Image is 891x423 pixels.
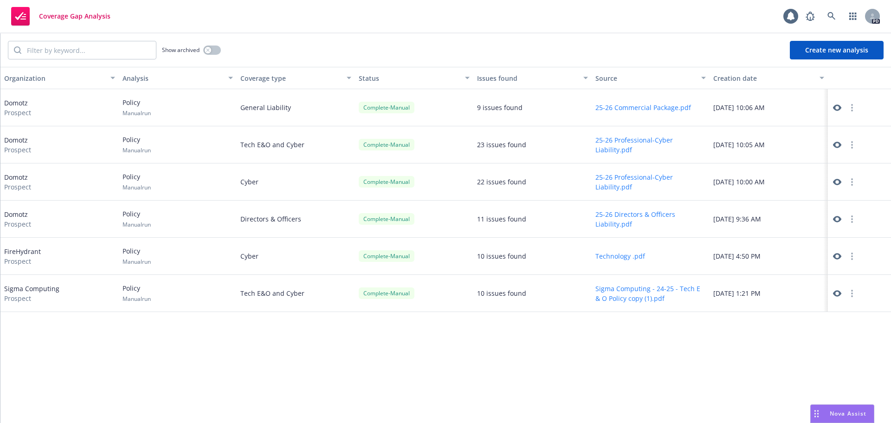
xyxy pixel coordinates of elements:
div: Domotz [4,135,31,155]
div: Creation date [713,73,814,83]
div: Organization [4,73,105,83]
div: Status [359,73,459,83]
div: [DATE] 4:50 PM [710,238,828,275]
div: 22 issues found [477,177,526,187]
div: Policy [123,98,151,117]
div: Cyber [237,163,355,201]
div: Tech E&O and Cyber [237,275,355,312]
div: Policy [123,172,151,191]
button: Status [355,67,473,89]
div: Directors & Officers [237,201,355,238]
div: 23 issues found [477,140,526,150]
button: 25-26 Professional-Cyber Liability.pdf [595,135,706,155]
span: Show archived [162,46,200,54]
div: Tech E&O and Cyber [237,126,355,163]
button: Sigma Computing - 24-25 - Tech E & O Policy copy (1).pdf [595,284,706,303]
button: Source [592,67,710,89]
div: Complete - Manual [359,287,414,299]
div: [DATE] 9:36 AM [710,201,828,238]
div: Domotz [4,98,31,117]
a: Switch app [844,7,862,26]
div: 9 issues found [477,103,523,112]
div: Policy [123,209,151,228]
div: Complete - Manual [359,139,414,150]
span: Manual run [123,258,151,266]
span: Prospect [4,256,41,266]
div: 10 issues found [477,251,526,261]
button: 25-26 Commercial Package.pdf [595,103,691,112]
div: Coverage type [240,73,341,83]
input: Filter by keyword... [21,41,156,59]
div: Domotz [4,172,31,192]
div: Drag to move [811,405,822,423]
span: Manual run [123,146,151,154]
span: Prospect [4,182,31,192]
div: [DATE] 10:06 AM [710,89,828,126]
div: Source [595,73,696,83]
div: Policy [123,246,151,266]
a: Search [822,7,841,26]
button: Creation date [710,67,828,89]
div: Complete - Manual [359,250,414,262]
button: Coverage type [237,67,355,89]
button: Technology .pdf [595,251,645,261]
div: 10 issues found [477,288,526,298]
button: Organization [0,67,119,89]
button: Analysis [119,67,237,89]
div: Sigma Computing [4,284,59,303]
span: Prospect [4,108,31,117]
div: 11 issues found [477,214,526,224]
button: Nova Assist [810,404,874,423]
a: Report a Bug [801,7,820,26]
span: Prospect [4,219,31,229]
span: Prospect [4,293,59,303]
button: Create new analysis [790,41,884,59]
button: 25-26 Directors & Officers Liability.pdf [595,209,706,229]
span: Coverage Gap Analysis [39,13,110,20]
div: [DATE] 1:21 PM [710,275,828,312]
span: Manual run [123,221,151,228]
svg: Search [14,46,21,54]
div: Complete - Manual [359,176,414,188]
span: Manual run [123,295,151,303]
div: General Liability [237,89,355,126]
div: FireHydrant [4,247,41,266]
div: Policy [123,283,151,303]
button: 25-26 Professional-Cyber Liability.pdf [595,172,706,192]
span: Prospect [4,145,31,155]
div: Issues found [477,73,578,83]
a: Coverage Gap Analysis [7,3,114,29]
span: Manual run [123,183,151,191]
div: Cyber [237,238,355,275]
div: [DATE] 10:05 AM [710,126,828,163]
div: Complete - Manual [359,102,414,113]
button: Issues found [473,67,592,89]
span: Manual run [123,109,151,117]
div: Complete - Manual [359,213,414,225]
div: Policy [123,135,151,154]
div: [DATE] 10:00 AM [710,163,828,201]
span: Nova Assist [830,410,866,417]
div: Domotz [4,209,31,229]
div: Analysis [123,73,223,83]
